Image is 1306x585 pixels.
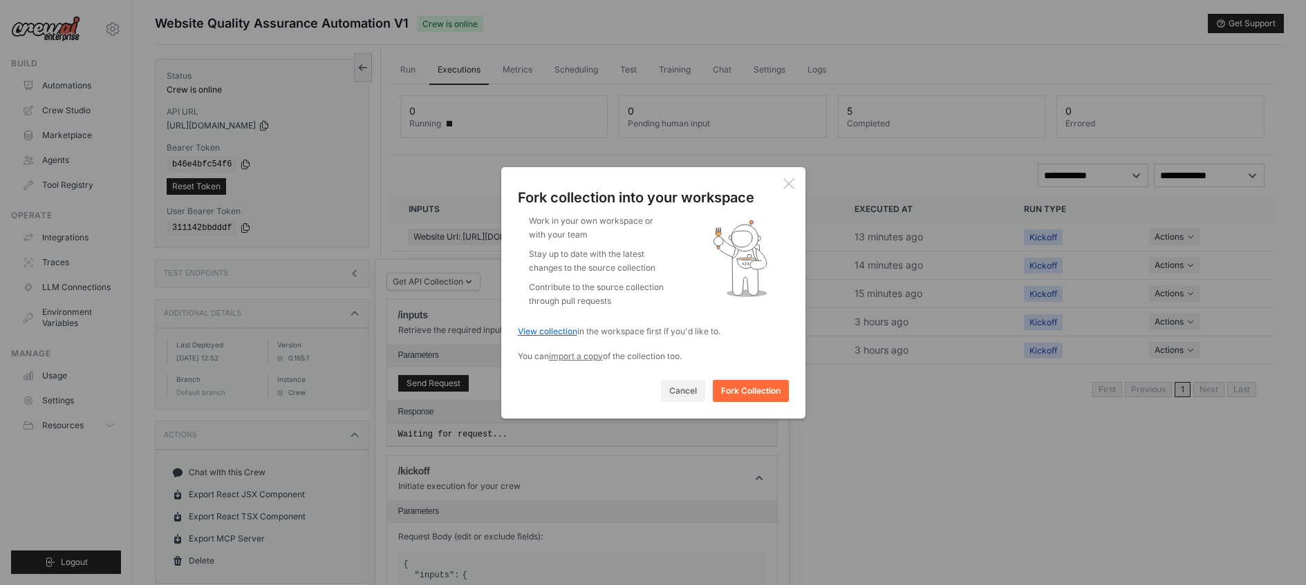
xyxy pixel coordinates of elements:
li: Contribute to the source collection through pull requests [529,280,667,308]
div: You can of the collection too. [518,349,789,363]
a: Fork Collection [713,385,789,396]
span: import a copy [549,351,603,361]
li: Work in your own workspace or with your team [529,214,667,242]
button: Fork Collection [713,380,789,402]
div: Fork collection into your workspace [518,189,789,206]
div: in the workspace first if you'd like to. [518,325,789,338]
a: View collection [518,326,577,336]
button: Cancel [661,380,705,402]
li: Stay up to date with the latest changes to the source collection [529,247,667,275]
